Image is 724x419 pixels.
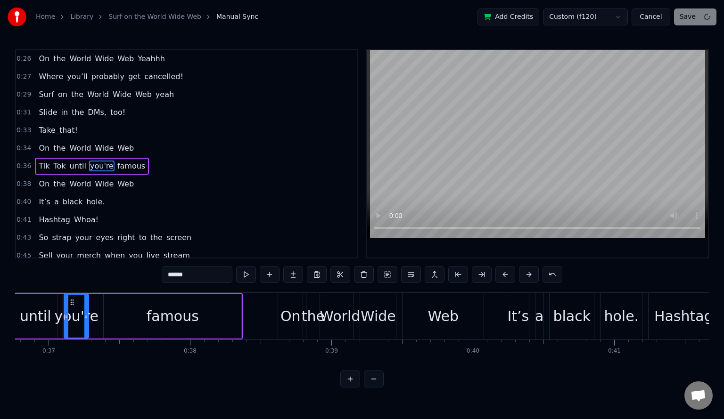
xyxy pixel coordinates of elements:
span: Surf [38,89,55,100]
img: youka [8,8,26,26]
span: Tok [52,161,66,171]
span: 0:38 [16,179,31,189]
span: the [52,143,66,153]
div: the [302,306,325,327]
button: Add Credits [477,8,539,25]
span: strap [51,232,72,243]
div: On [280,306,301,327]
span: you [128,250,143,261]
span: DMs, [87,107,107,118]
span: yeah [155,89,175,100]
div: you're [55,306,99,327]
span: World [68,143,92,153]
span: the [52,53,66,64]
span: when [104,250,126,261]
span: the [149,232,164,243]
div: Wide [361,306,396,327]
span: merch [76,250,102,261]
span: Web [116,178,135,189]
span: Whoa! [73,214,99,225]
span: 0:29 [16,90,31,99]
span: hole. [85,196,106,207]
span: Wide [112,89,132,100]
span: too! [109,107,126,118]
span: Where [38,71,64,82]
div: It’s [507,306,529,327]
span: Take [38,125,56,136]
span: Slide [38,107,58,118]
span: famous [116,161,146,171]
span: Tik [38,161,50,171]
span: 0:45 [16,251,31,260]
button: Cancel [632,8,670,25]
div: 0:38 [184,347,197,355]
span: Wide [94,143,115,153]
span: On [38,143,50,153]
span: the [71,107,85,118]
span: until [69,161,87,171]
span: stream [163,250,191,261]
span: Manual Sync [216,12,258,22]
div: until [20,306,51,327]
span: black [62,196,83,207]
div: famous [147,306,199,327]
a: Home [36,12,55,22]
div: Open chat [684,381,713,410]
span: a [53,196,60,207]
div: 0:39 [325,347,338,355]
span: 0:26 [16,54,31,64]
span: screen [165,232,192,243]
span: 0:31 [16,108,31,117]
span: the [52,178,66,189]
div: 0:41 [608,347,621,355]
span: to [138,232,148,243]
nav: breadcrumb [36,12,258,22]
span: the [70,89,84,100]
span: you're [89,161,115,171]
span: Yeahhh [137,53,166,64]
span: 0:41 [16,215,31,225]
span: in [60,107,69,118]
div: 0:37 [42,347,55,355]
span: 0:40 [16,197,31,207]
span: Sell [38,250,53,261]
span: World [68,178,92,189]
span: you’ll [66,71,88,82]
a: Library [70,12,93,22]
div: Web [428,306,459,327]
span: right [116,232,136,243]
span: Wide [94,53,115,64]
span: On [38,178,50,189]
span: Web [116,143,135,153]
span: 0:33 [16,126,31,135]
span: It’s [38,196,51,207]
div: Hashtag [654,306,713,327]
span: On [38,53,50,64]
span: Web [116,53,135,64]
span: that! [58,125,79,136]
span: eyes [95,232,115,243]
span: Web [134,89,153,100]
span: your [74,232,93,243]
div: hole. [604,306,639,327]
span: your [55,250,74,261]
span: probably [90,71,125,82]
span: 0:27 [16,72,31,81]
span: live [146,250,161,261]
div: black [553,306,591,327]
div: 0:40 [467,347,479,355]
span: Hashtag [38,214,71,225]
span: on [57,89,68,100]
div: World [320,306,360,327]
span: get [127,71,141,82]
span: World [86,89,110,100]
span: 0:43 [16,233,31,242]
span: So [38,232,49,243]
span: 0:36 [16,161,31,171]
span: cancelled! [143,71,184,82]
div: a [535,306,543,327]
span: World [68,53,92,64]
span: Wide [94,178,115,189]
span: 0:34 [16,144,31,153]
a: Surf on the World Wide Web [108,12,201,22]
